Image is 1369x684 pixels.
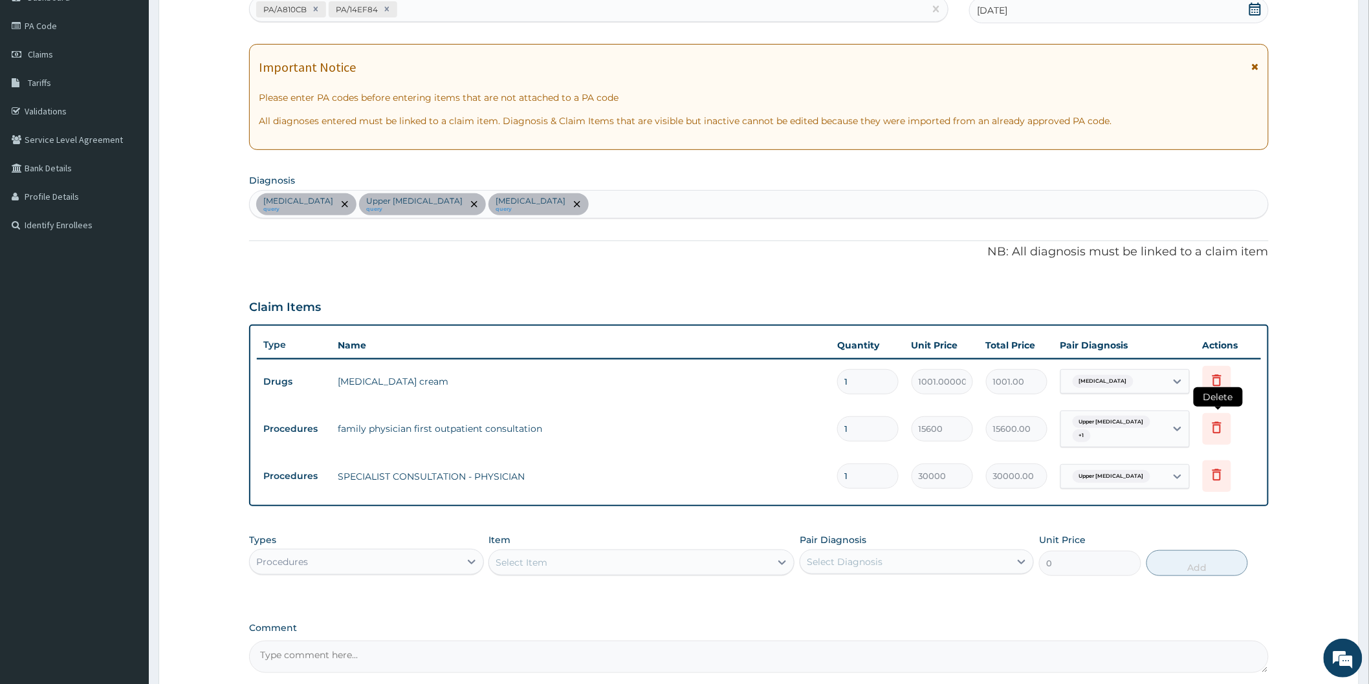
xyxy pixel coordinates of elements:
[257,333,331,357] th: Type
[1073,429,1091,442] span: + 1
[496,206,565,213] small: query
[259,91,1259,104] p: Please enter PA codes before entering items that are not attached to a PA code
[1073,375,1134,388] span: [MEDICAL_DATA]
[24,65,52,97] img: d_794563401_company_1708531726252_794563401
[259,60,356,74] h1: Important Notice
[212,6,243,37] div: Minimize live chat window
[249,623,1269,634] label: Comment
[249,174,295,187] label: Diagnosis
[1196,332,1261,358] th: Actions
[331,332,831,358] th: Name
[571,198,583,210] span: remove selection option
[1073,416,1150,429] span: Upper [MEDICAL_DATA]
[980,332,1054,358] th: Total Price
[256,555,308,568] div: Procedures
[28,48,53,60] span: Claims
[331,416,831,442] td: family physician first outpatient consultation
[249,535,276,546] label: Types
[1039,533,1086,546] label: Unit Price
[331,464,831,489] td: SPECIALIST CONSULTATION - PHYSICIAN
[257,417,331,441] td: Procedures
[259,114,1259,127] p: All diagnoses entered must be linked to a claim item. Diagnosis & Claim Items that are visible bu...
[332,2,380,17] div: PA/14EF84
[1073,470,1150,483] span: Upper [MEDICAL_DATA]
[1146,550,1249,576] button: Add
[75,163,179,294] span: We're online!
[331,369,831,394] td: [MEDICAL_DATA] cream
[468,198,480,210] span: remove selection option
[496,196,565,206] p: [MEDICAL_DATA]
[496,556,547,569] div: Select Item
[28,77,51,89] span: Tariffs
[1194,387,1243,407] span: Delete
[366,206,463,213] small: query
[807,555,882,568] div: Select Diagnosis
[249,244,1269,261] p: NB: All diagnosis must be linked to a claim item
[800,533,866,546] label: Pair Diagnosis
[978,4,1008,17] span: [DATE]
[831,332,905,358] th: Quantity
[339,198,351,210] span: remove selection option
[366,196,463,206] p: Upper [MEDICAL_DATA]
[263,196,333,206] p: [MEDICAL_DATA]
[6,353,246,398] textarea: Type your message and hit 'Enter'
[259,2,309,17] div: PA/A810CB
[67,72,217,89] div: Chat with us now
[905,332,980,358] th: Unit Price
[249,301,321,315] h3: Claim Items
[263,206,333,213] small: query
[257,464,331,488] td: Procedures
[488,533,510,546] label: Item
[257,370,331,394] td: Drugs
[1054,332,1196,358] th: Pair Diagnosis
